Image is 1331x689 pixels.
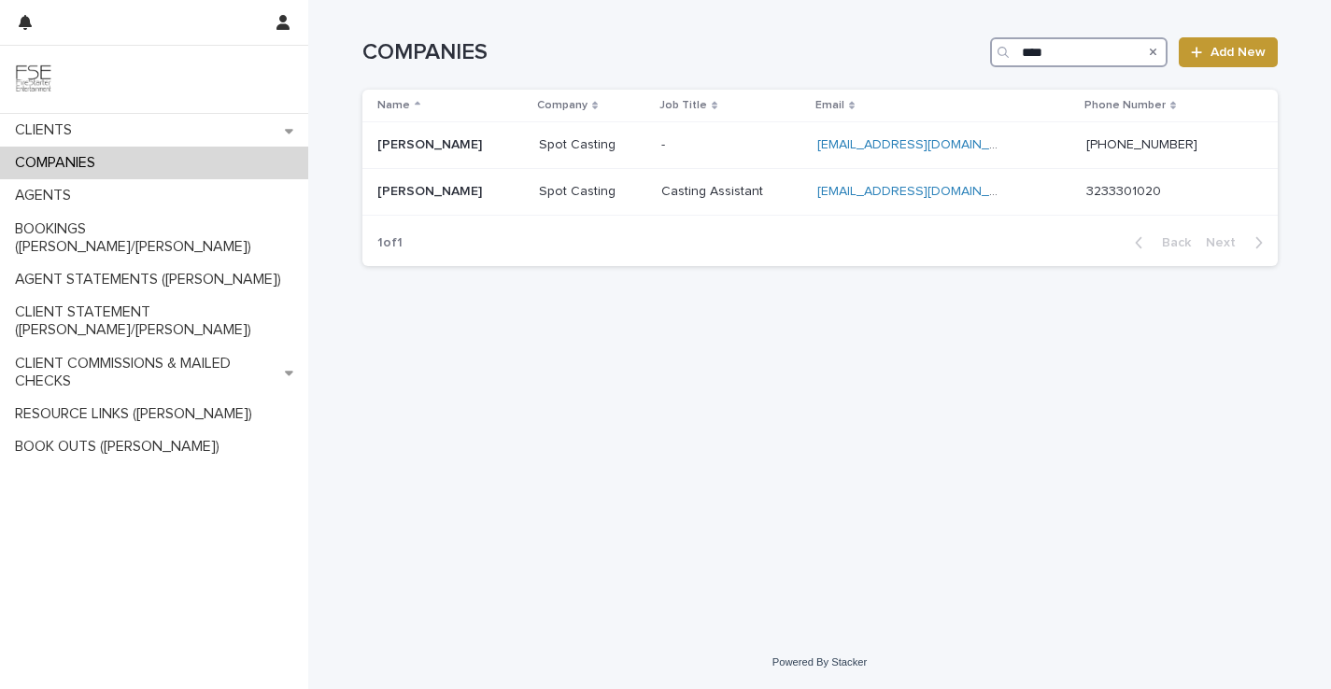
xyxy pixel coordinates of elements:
[772,656,867,668] a: Powered By Stacker
[7,303,308,339] p: CLIENT STATEMENT ([PERSON_NAME]/[PERSON_NAME])
[1206,236,1247,249] span: Next
[362,220,418,266] p: 1 of 1
[7,220,308,256] p: BOOKINGS ([PERSON_NAME]/[PERSON_NAME])
[7,187,86,204] p: AGENTS
[661,134,669,153] p: -
[7,154,110,172] p: COMPANIES
[7,121,87,139] p: CLIENTS
[1120,234,1198,251] button: Back
[377,95,410,116] p: Name
[1151,236,1191,249] span: Back
[7,271,296,288] p: AGENT STATEMENTS ([PERSON_NAME])
[539,180,619,200] p: Spot Casting
[815,95,844,116] p: Email
[377,180,486,200] p: [PERSON_NAME]
[1084,95,1166,116] p: Phone Number
[661,180,767,200] p: Casting Assistant
[362,39,984,66] h1: COMPANIES
[362,169,1278,216] tr: [PERSON_NAME][PERSON_NAME] Spot CastingSpot Casting Casting AssistantCasting Assistant [EMAIL_ADD...
[7,355,285,390] p: CLIENT COMMISSIONS & MAILED CHECKS
[7,438,234,456] p: BOOK OUTS ([PERSON_NAME])
[537,95,588,116] p: Company
[1086,138,1197,151] a: [PHONE_NUMBER]
[1086,185,1161,198] a: 3233301020
[990,37,1168,67] input: Search
[817,185,1028,198] a: [EMAIL_ADDRESS][DOMAIN_NAME]
[817,138,1028,151] a: [EMAIL_ADDRESS][DOMAIN_NAME]
[7,405,267,423] p: RESOURCE LINKS ([PERSON_NAME])
[15,61,52,98] img: 9JgRvJ3ETPGCJDhvPVA5
[1211,46,1266,59] span: Add New
[1179,37,1277,67] a: Add New
[377,134,486,153] p: [PERSON_NAME]
[362,122,1278,169] tr: [PERSON_NAME][PERSON_NAME] Spot CastingSpot Casting -- [EMAIL_ADDRESS][DOMAIN_NAME] [PHONE_NUMBER]
[659,95,707,116] p: Job Title
[539,134,619,153] p: Spot Casting
[1198,234,1278,251] button: Next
